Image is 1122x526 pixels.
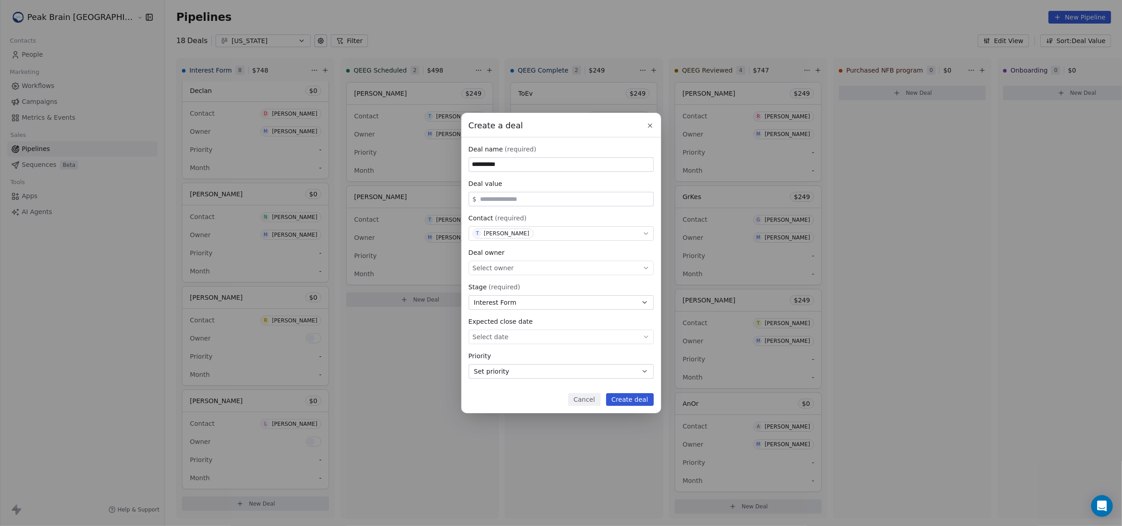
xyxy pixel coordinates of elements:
div: T [476,230,479,237]
span: $ [473,195,477,204]
div: Priority [469,351,654,360]
div: Expected close date [469,317,654,326]
span: (required) [505,145,537,154]
button: Cancel [568,393,600,406]
span: Stage [469,282,487,292]
button: Create deal [606,393,654,406]
span: Select owner [473,263,514,273]
div: Deal value [469,179,654,188]
div: [PERSON_NAME] [484,230,529,237]
span: Create a deal [469,120,523,131]
span: Set priority [474,367,510,376]
span: Deal name [469,145,503,154]
div: Deal owner [469,248,654,257]
span: Contact [469,214,493,223]
span: Select date [473,332,509,341]
span: (required) [489,282,520,292]
span: Interest Form [474,298,517,307]
span: (required) [495,214,527,223]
